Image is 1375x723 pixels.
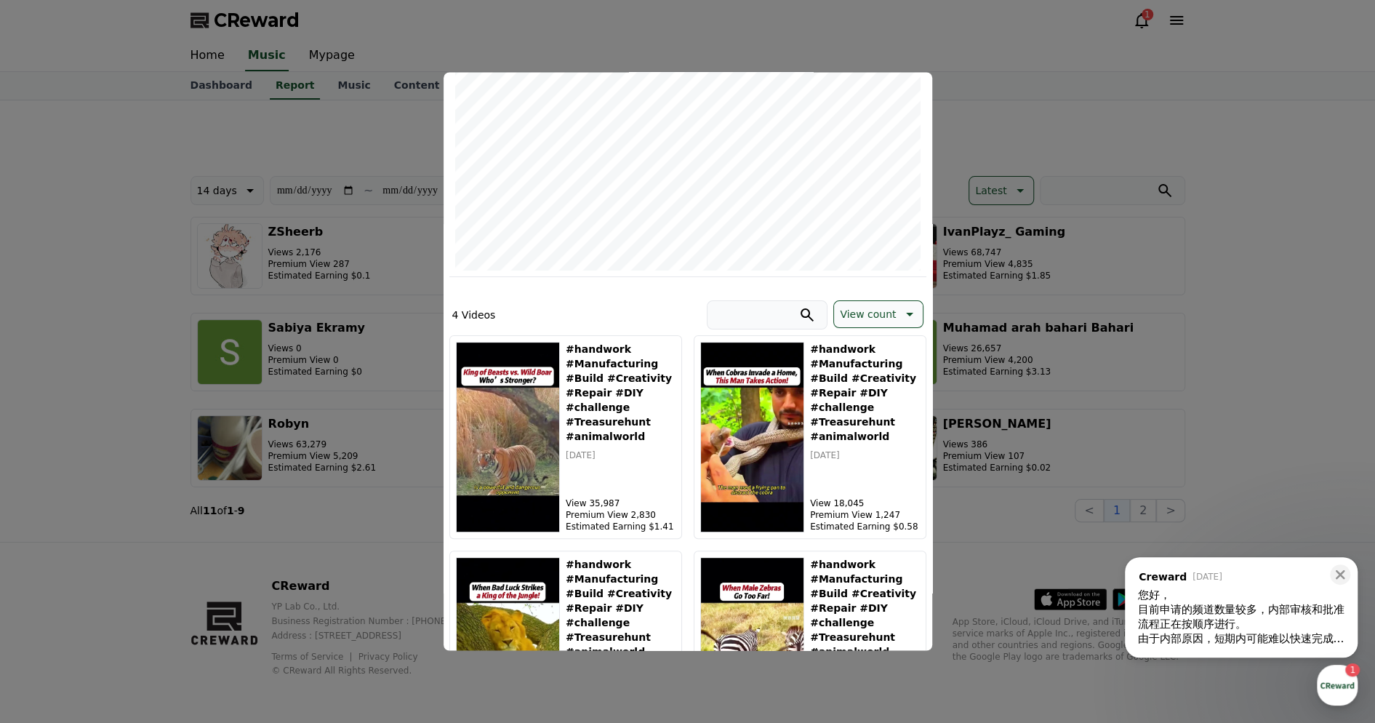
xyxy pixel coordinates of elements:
p: View 35,987 [566,498,675,509]
h5: #handwork #Manufacturing #Build #Creativity #Repair #DIY #challenge #Treasurehunt #animalworld [810,557,919,659]
h5: #handwork #Manufacturing #Build #Creativity #Repair #DIY #challenge #Treasurehunt #animalworld [566,342,675,444]
button: #handwork #Manufacturing #Build #Creativity #Repair #DIY #challenge #Treasurehunt #animalworld #h... [694,335,926,539]
p: View count [840,304,896,324]
p: Premium View 2,830 [566,509,675,521]
span: 1 [148,460,153,472]
img: #handwork #Manufacturing #Build #Creativity #Repair #DIY #challenge #Treasurehunt #animalworld [700,342,805,532]
img: #handwork #Manufacturing #Build #Creativity #Repair #DIY #challenge #Treasurehunt #animalworld [456,342,561,532]
span: Home [37,483,63,495]
a: 1Messages [96,461,188,498]
a: Home [4,461,96,498]
button: #handwork #Manufacturing #Build #Creativity #Repair #DIY #challenge #Treasurehunt #animalworld #h... [449,335,682,539]
p: [DATE] [810,450,919,461]
button: View count [833,300,923,328]
span: Settings [215,483,251,495]
h5: #handwork #Manufacturing #Build #Creativity #Repair #DIY #challenge #Treasurehunt #animalworld [810,342,919,444]
p: [DATE] [566,450,675,461]
p: 4 Videos [452,308,496,322]
h5: #handwork #Manufacturing #Build #Creativity #Repair #DIY #challenge #Treasurehunt #animalworld [566,557,675,659]
div: modal [444,72,932,650]
p: View 18,045 [810,498,919,509]
p: Estimated Earning $1.41 [566,521,675,532]
p: Estimated Earning $0.58 [810,521,919,532]
p: Premium View 1,247 [810,509,919,521]
a: Settings [188,461,279,498]
span: Messages [121,484,164,495]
